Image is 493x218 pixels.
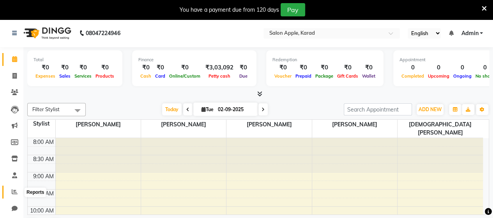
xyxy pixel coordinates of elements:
div: ₹0 [72,63,94,72]
div: ₹0 [237,63,250,72]
img: logo [20,22,73,44]
span: ADD NEW [419,106,442,112]
div: 10:00 AM [28,207,55,215]
div: 8:30 AM [32,155,55,163]
div: ₹0 [167,63,202,72]
div: ₹0 [335,63,360,72]
div: ₹0 [360,63,377,72]
span: Sales [57,73,72,79]
div: ₹0 [313,63,335,72]
div: ₹0 [57,63,72,72]
span: Gift Cards [335,73,360,79]
span: Package [313,73,335,79]
span: [PERSON_NAME] [56,120,141,129]
span: Wallet [360,73,377,79]
span: Completed [399,73,426,79]
div: 9:00 AM [32,172,55,181]
div: Stylist [28,120,55,128]
span: Petty cash [207,73,232,79]
span: Card [153,73,167,79]
div: Redemption [272,57,377,63]
button: Pay [281,3,305,16]
div: Finance [138,57,250,63]
div: 8:00 AM [32,138,55,146]
input: 2025-09-02 [216,104,254,115]
div: ₹0 [272,63,293,72]
span: Voucher [272,73,293,79]
input: Search Appointment [344,103,412,115]
b: 08047224946 [86,22,120,44]
span: Prepaid [293,73,313,79]
div: ₹3,03,092 [202,63,237,72]
span: [PERSON_NAME] [226,120,311,129]
span: [DEMOGRAPHIC_DATA][PERSON_NAME] [398,120,483,138]
span: Admin [461,29,478,37]
div: You have a payment due from 120 days [180,6,279,14]
span: Products [94,73,116,79]
div: 0 [399,63,426,72]
button: ADD NEW [417,104,444,115]
span: Services [72,73,94,79]
div: 0 [451,63,474,72]
span: Ongoing [451,73,474,79]
span: Filter Stylist [32,106,60,112]
span: Cash [138,73,153,79]
div: Total [34,57,116,63]
span: Expenses [34,73,57,79]
span: Tue [200,106,216,112]
span: [PERSON_NAME] [141,120,226,129]
span: [PERSON_NAME] [312,120,397,129]
span: Upcoming [426,73,451,79]
div: Reports [25,188,46,197]
span: Today [162,103,182,115]
div: ₹0 [94,63,116,72]
div: 0 [426,63,451,72]
div: ₹0 [153,63,167,72]
div: ₹0 [138,63,153,72]
div: ₹0 [34,63,57,72]
span: Online/Custom [167,73,202,79]
span: Due [237,73,249,79]
div: ₹0 [293,63,313,72]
